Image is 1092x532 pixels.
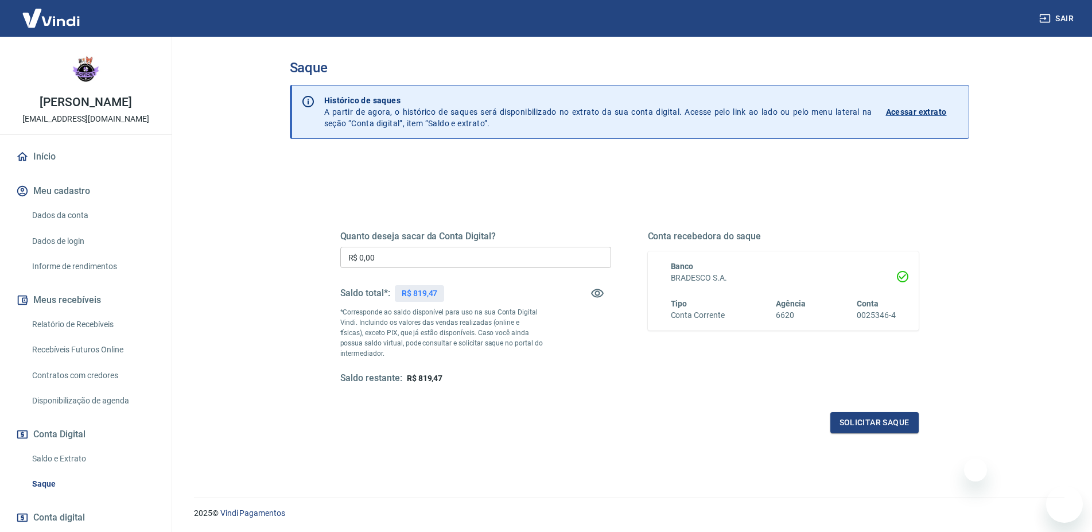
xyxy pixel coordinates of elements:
[14,1,88,36] img: Vindi
[886,106,947,118] p: Acessar extrato
[28,338,158,362] a: Recebíveis Futuros Online
[194,507,1064,519] p: 2025 ©
[40,96,131,108] p: [PERSON_NAME]
[340,231,611,242] h5: Quanto deseja sacar da Conta Digital?
[1037,8,1078,29] button: Sair
[340,307,543,359] p: *Corresponde ao saldo disponível para uso na sua Conta Digital Vindi. Incluindo os valores das ve...
[402,288,438,300] p: R$ 819,47
[324,95,872,129] p: A partir de agora, o histórico de saques será disponibilizado no extrato da sua conta digital. Ac...
[886,95,959,129] a: Acessar extrato
[28,204,158,227] a: Dados da conta
[28,389,158,413] a: Disponibilização de agenda
[14,288,158,313] button: Meus recebíveis
[14,505,158,530] a: Conta digital
[22,113,149,125] p: [EMAIL_ADDRESS][DOMAIN_NAME]
[28,255,158,278] a: Informe de rendimentos
[14,178,158,204] button: Meu cadastro
[671,272,896,284] h6: BRADESCO S.A.
[28,447,158,471] a: Saldo e Extrato
[671,262,694,271] span: Banco
[407,374,443,383] span: R$ 819,47
[220,508,285,518] a: Vindi Pagamentos
[324,95,872,106] p: Histórico de saques
[14,422,158,447] button: Conta Digital
[857,299,879,308] span: Conta
[648,231,919,242] h5: Conta recebedora do saque
[290,60,969,76] h3: Saque
[63,46,109,92] img: e3727277-d80f-4bdf-8ca9-f3fa038d2d1c.jpeg
[1046,486,1083,523] iframe: Botão para abrir a janela de mensagens
[964,459,987,481] iframe: Fechar mensagem
[671,299,687,308] span: Tipo
[340,372,402,385] h5: Saldo restante:
[830,412,919,433] button: Solicitar saque
[28,313,158,336] a: Relatório de Recebíveis
[33,510,85,526] span: Conta digital
[28,230,158,253] a: Dados de login
[340,288,390,299] h5: Saldo total*:
[14,144,158,169] a: Início
[857,309,896,321] h6: 0025346-4
[671,309,725,321] h6: Conta Corrente
[28,472,158,496] a: Saque
[28,364,158,387] a: Contratos com credores
[776,309,806,321] h6: 6620
[776,299,806,308] span: Agência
